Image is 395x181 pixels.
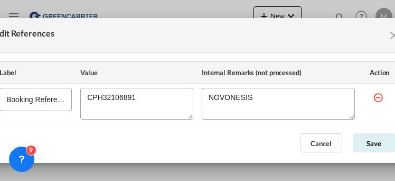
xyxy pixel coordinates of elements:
[197,62,359,84] th: Internal Remarks (not processed)
[373,92,383,103] md-icon: icon-minus-circle-outline red-400-fg s20 cursor mr-5
[300,133,342,152] button: Cancel
[11,11,347,22] body: Editor, editor2
[76,62,197,84] th: Value
[353,133,395,152] button: Save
